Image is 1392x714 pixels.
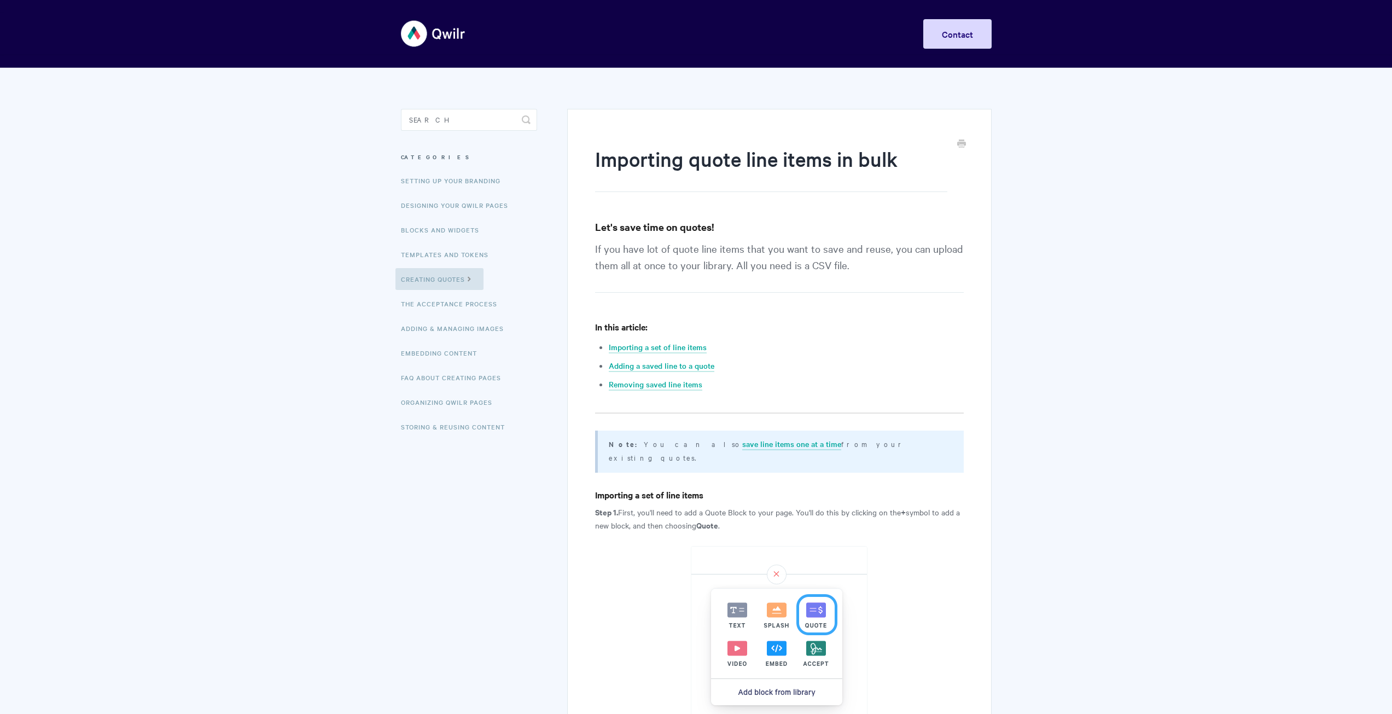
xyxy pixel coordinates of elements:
a: save line items one at a time [742,438,841,450]
a: Importing a set of line items [609,341,707,353]
a: The Acceptance Process [401,293,505,315]
a: Setting up your Branding [401,170,509,191]
h3: Let's save time on quotes! [595,219,963,235]
a: FAQ About Creating Pages [401,367,509,388]
a: Templates and Tokens [401,243,497,265]
a: Embedding Content [401,342,485,364]
h1: Importing quote line items in bulk [595,145,947,192]
strong: Note: [609,439,644,449]
a: Blocks and Widgets [401,219,487,241]
p: First, you'll need to add a Quote Block to your page. You'll do this by clicking on the symbol to... [595,506,963,532]
a: Print this Article [957,138,966,150]
a: Contact [923,19,992,49]
a: Adding a saved line to a quote [609,360,714,372]
p: You can also from your existing quotes. [609,437,950,464]
a: Adding & Managing Images [401,317,512,339]
input: Search [401,109,537,131]
h4: In this article: [595,320,963,334]
a: Removing saved line items [609,379,702,391]
a: Organizing Qwilr Pages [401,391,500,413]
h3: Categories [401,147,537,167]
p: If you have lot of quote line items that you want to save and reuse, you can upload them all at o... [595,240,963,293]
a: Designing Your Qwilr Pages [401,194,516,216]
a: Storing & Reusing Content [401,416,513,438]
a: Creating Quotes [395,268,484,290]
strong: Quote [696,519,718,531]
strong: + [901,506,906,518]
img: Qwilr Help Center [401,13,466,54]
strong: Step 1. [595,506,618,518]
h4: Importing a set of line items [595,488,963,502]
